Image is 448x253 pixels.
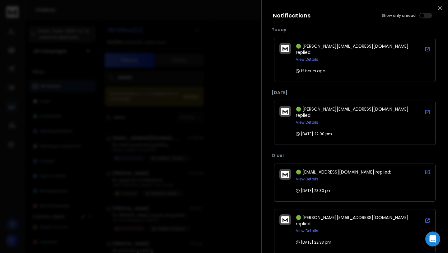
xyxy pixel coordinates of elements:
[272,26,438,33] p: Today
[272,152,438,159] p: Older
[281,216,289,223] img: logo
[296,131,332,136] p: [DATE] 22:00 pm
[281,45,289,52] img: logo
[296,188,332,193] p: [DATE] 23:30 pm
[273,11,310,20] h3: Notifications
[296,240,331,245] p: [DATE] 22:33 pm
[296,228,318,233] button: View Details
[296,69,325,74] p: 12 hours ago
[281,171,289,178] img: logo
[425,232,440,246] div: Open Intercom Messenger
[296,57,318,62] button: View Details
[272,89,438,96] p: [DATE]
[382,13,416,18] label: Show only unread
[296,106,408,118] span: 🟢 [PERSON_NAME][EMAIL_ADDRESS][DOMAIN_NAME] replied:
[296,43,408,55] span: 🟢 [PERSON_NAME][EMAIL_ADDRESS][DOMAIN_NAME] replied:
[296,169,391,175] span: 🟢 [EMAIL_ADDRESS][DOMAIN_NAME] replied:
[296,214,408,227] span: 🟢 [PERSON_NAME][EMAIL_ADDRESS][DOMAIN_NAME] replied:
[281,108,289,115] img: logo
[296,120,318,125] button: View Details
[296,177,318,182] button: View Details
